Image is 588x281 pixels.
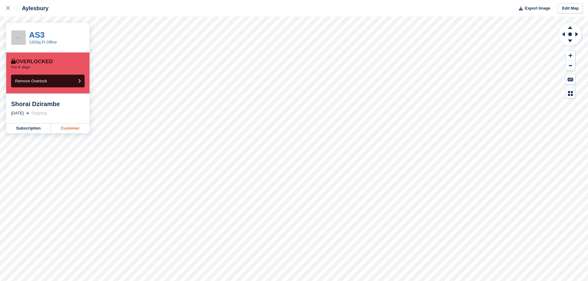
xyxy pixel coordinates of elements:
[16,5,48,12] div: Aylesbury
[51,123,90,133] a: Customer
[11,110,24,116] div: [DATE]
[515,3,550,14] button: Export Image
[566,74,575,85] button: Keyboard Shortcuts
[566,51,575,61] button: Zoom In
[11,59,53,65] div: Overlocked
[11,31,26,45] img: 256x256-placeholder-a091544baa16b46aadf0b611073c37e8ed6a367829ab441c3b0103e7cf8a5b1b.png
[26,112,29,114] img: arrow-right-light-icn-cde0832a797a2874e46488d9cf13f60e5c3a73dbe684e267c42b8395dfbc2abf.svg
[11,65,30,70] p: For 6 days
[29,40,57,44] a: 120Sq.Ft Office
[558,3,583,14] a: Edit Map
[29,30,45,39] a: AS3
[11,100,85,108] div: Shorai Dzirambe
[566,88,575,98] button: Map Legend
[31,110,47,116] div: Ongoing
[15,79,47,83] span: Remove Overlock
[11,75,85,87] button: Remove Overlock
[525,5,550,11] span: Export Image
[6,123,51,133] a: Subscription
[566,61,575,71] button: Zoom Out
